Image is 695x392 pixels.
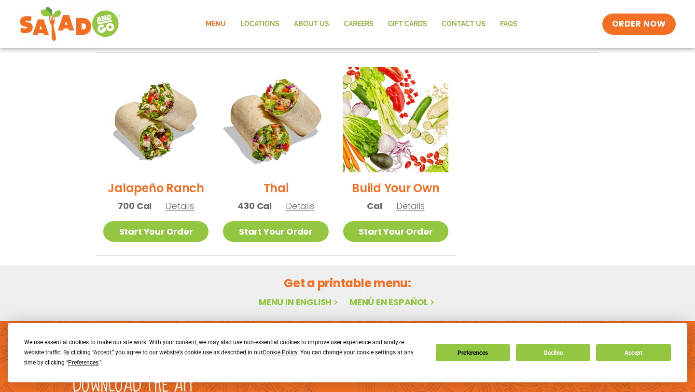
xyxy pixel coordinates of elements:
span: Details [396,200,425,212]
a: FAQs [493,13,525,35]
img: Product photo for Build Your Own [343,67,448,172]
span: 430 Cal [237,199,272,212]
img: Product photo for Jalapeño Ranch Wrap [103,67,208,172]
a: Contact Us [434,13,493,35]
img: Product photo for Thai Wrap [214,58,337,182]
a: Menu [198,13,233,35]
button: Accept [596,344,670,361]
a: Menu in English [259,296,340,308]
button: Decline [516,344,590,361]
h2: Build Your Own [352,180,440,196]
span: 700 Cal [118,199,152,212]
img: new-SAG-logo-768×292 [19,5,121,43]
a: Locations [233,13,287,35]
span: Cookie Policy [263,349,297,356]
a: Start Your Order [223,221,328,242]
span: Details [286,200,314,212]
a: GIFT CARDS [381,13,434,35]
h2: Jalapeño Ranch [108,180,204,196]
h2: Get a printable menu: [96,275,599,292]
div: We use essential cookies to make our site work. With your consent, we may also use non-essential ... [24,337,424,368]
nav: Menu [198,13,525,35]
a: Start Your Order [343,221,448,242]
a: ORDER NOW [602,14,676,35]
span: Cal [367,199,382,212]
span: Preferences [68,359,98,366]
span: ORDER NOW [612,18,666,30]
a: About Us [287,13,336,35]
button: Preferences [436,344,510,361]
a: Menú en español [349,296,436,308]
a: Start Your Order [103,221,208,242]
a: Careers [336,13,381,35]
span: Details [166,200,194,212]
h2: Thai [264,180,289,196]
div: Cookie Consent Prompt [8,323,687,382]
